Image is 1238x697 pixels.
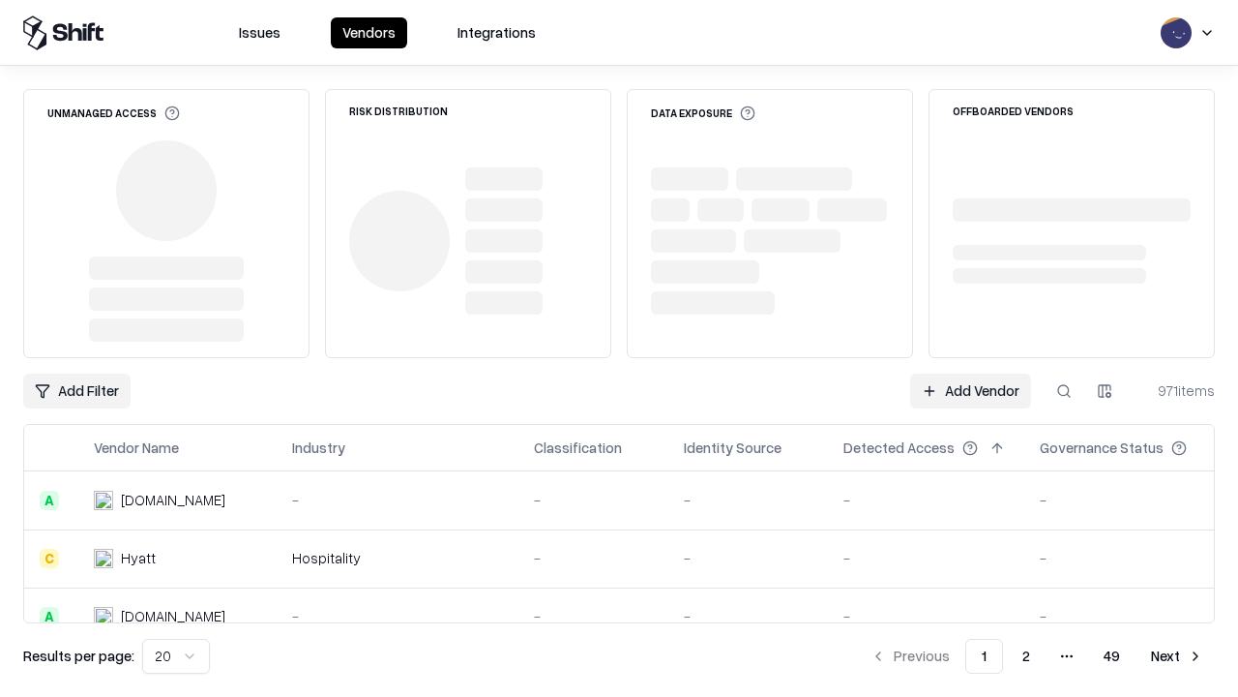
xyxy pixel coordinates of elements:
button: 49 [1088,639,1135,674]
div: - [684,606,812,626]
div: - [1040,606,1218,626]
div: Hyatt [121,548,156,568]
div: - [684,490,812,510]
div: - [1040,548,1218,568]
div: Offboarded Vendors [953,106,1074,116]
div: - [1040,490,1218,510]
div: - [292,490,503,510]
div: Classification [534,438,622,458]
div: [DOMAIN_NAME] [121,490,225,510]
div: - [843,606,1009,626]
img: Hyatt [94,549,113,568]
div: Governance Status [1040,438,1164,458]
button: Next [1139,639,1215,674]
div: Detected Access [843,438,955,458]
div: - [534,548,653,568]
div: - [292,606,503,626]
img: primesec.co.il [94,607,113,626]
nav: pagination [859,639,1215,674]
div: - [534,490,653,510]
div: A [40,491,59,510]
button: Add Filter [23,374,131,409]
div: Unmanaged Access [47,106,180,121]
div: C [40,549,59,568]
div: [DOMAIN_NAME] [121,606,225,626]
button: Integrations [446,17,547,48]
div: Identity Source [684,438,781,458]
div: 971 items [1137,380,1215,401]
div: A [40,607,59,626]
a: Add Vendor [910,374,1031,409]
div: Risk Distribution [349,106,448,116]
img: intrado.com [94,491,113,510]
button: Issues [227,17,292,48]
div: - [843,490,1009,510]
div: - [534,606,653,626]
button: Vendors [331,17,407,48]
button: 1 [965,639,1003,674]
div: Data Exposure [651,106,755,121]
div: - [684,548,812,568]
div: Industry [292,438,345,458]
div: Vendor Name [94,438,179,458]
div: - [843,548,1009,568]
div: Hospitality [292,548,503,568]
button: 2 [1007,639,1046,674]
p: Results per page: [23,646,134,666]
